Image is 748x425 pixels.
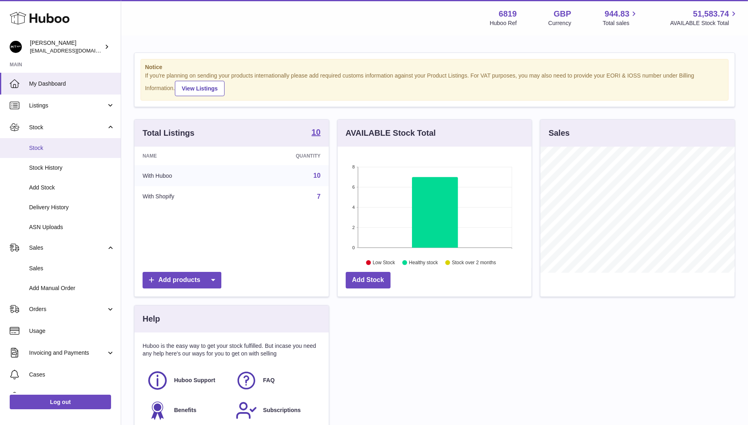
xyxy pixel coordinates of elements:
a: Huboo Support [147,370,227,391]
span: Orders [29,305,106,313]
text: Low Stock [373,260,395,265]
span: Huboo Support [174,377,215,384]
span: Stock History [29,164,115,172]
img: amar@mthk.com [10,41,22,53]
a: 944.83 Total sales [603,8,639,27]
td: With Shopify [134,186,239,207]
span: Listings [29,102,106,109]
a: Subscriptions [235,400,316,421]
th: Quantity [239,147,328,165]
h3: Help [143,313,160,324]
span: AVAILABLE Stock Total [670,19,738,27]
text: 6 [352,185,355,189]
text: Stock over 2 months [452,260,496,265]
span: Sales [29,265,115,272]
span: Sales [29,244,106,252]
text: 2 [352,225,355,230]
h3: AVAILABLE Stock Total [346,128,436,139]
a: 51,583.74 AVAILABLE Stock Total [670,8,738,27]
text: 0 [352,245,355,250]
span: My Dashboard [29,80,115,88]
text: 8 [352,164,355,169]
span: FAQ [263,377,275,384]
strong: 10 [311,128,320,136]
a: Benefits [147,400,227,421]
p: Huboo is the easy way to get your stock fulfilled. But incase you need any help here's our ways f... [143,342,321,358]
div: Currency [548,19,572,27]
a: 10 [313,172,321,179]
div: Huboo Ref [490,19,517,27]
a: Add products [143,272,221,288]
span: 944.83 [605,8,629,19]
div: [PERSON_NAME] [30,39,103,55]
strong: Notice [145,63,724,71]
a: Add Stock [346,272,391,288]
h3: Total Listings [143,128,195,139]
div: If you're planning on sending your products internationally please add required customs informati... [145,72,724,96]
a: Log out [10,395,111,409]
td: With Huboo [134,165,239,186]
span: Benefits [174,406,196,414]
span: Usage [29,327,115,335]
a: 7 [317,193,321,200]
span: Subscriptions [263,406,300,414]
span: [EMAIL_ADDRESS][DOMAIN_NAME] [30,47,119,54]
a: FAQ [235,370,316,391]
strong: 6819 [499,8,517,19]
span: Stock [29,124,106,131]
th: Name [134,147,239,165]
span: Add Manual Order [29,284,115,292]
span: Total sales [603,19,639,27]
span: Add Stock [29,184,115,191]
text: 4 [352,205,355,210]
a: 10 [311,128,320,138]
span: Delivery History [29,204,115,211]
a: View Listings [175,81,225,96]
span: Stock [29,144,115,152]
text: Healthy stock [409,260,438,265]
span: ASN Uploads [29,223,115,231]
span: Channels [29,393,115,400]
span: Invoicing and Payments [29,349,106,357]
span: Cases [29,371,115,379]
h3: Sales [548,128,569,139]
span: 51,583.74 [693,8,729,19]
strong: GBP [554,8,571,19]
